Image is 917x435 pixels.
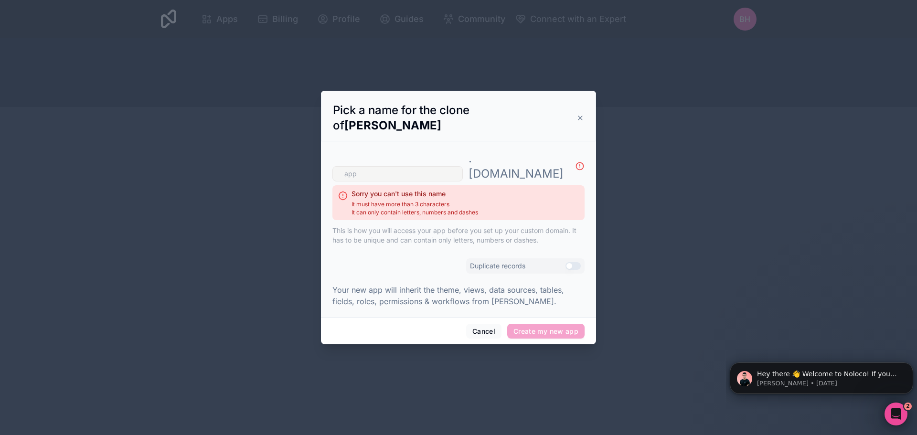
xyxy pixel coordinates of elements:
[352,189,478,199] h2: Sorry you can't use this name
[726,342,917,409] iframe: Intercom notifications message
[332,284,585,307] p: Your new app will inherit the theme, views, data sources, tables, fields, roles, permissions & wo...
[332,226,585,245] p: This is how you will access your app before you set up your custom domain. It has to be unique an...
[466,324,501,339] button: Cancel
[885,403,907,425] iframe: Intercom live chat
[469,151,564,181] p: . [DOMAIN_NAME]
[470,261,525,271] label: Duplicate records
[904,403,912,410] span: 2
[344,118,441,132] strong: [PERSON_NAME]
[352,201,478,208] span: It must have more than 3 characters
[352,209,478,216] span: It can only contain letters, numbers and dashes
[332,166,463,181] input: app
[333,103,469,132] span: Pick a name for the clone of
